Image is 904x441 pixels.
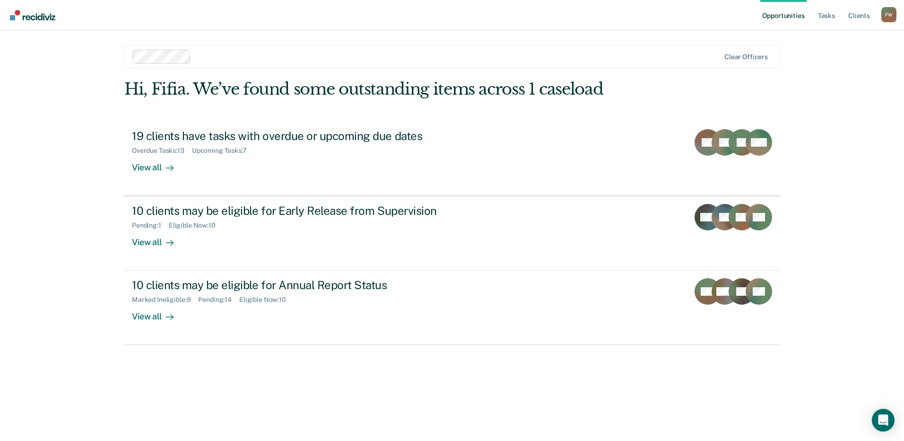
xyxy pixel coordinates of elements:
[239,296,294,304] div: Eligible Now : 10
[169,221,223,229] div: Eligible Now : 10
[132,154,185,173] div: View all
[192,147,254,155] div: Upcoming Tasks : 7
[132,304,185,322] div: View all
[198,296,239,304] div: Pending : 14
[132,296,198,304] div: Marked Ineligible : 9
[124,271,780,345] a: 10 clients may be eligible for Annual Report StatusMarked Ineligible:9Pending:14Eligible Now:10Vi...
[132,229,185,248] div: View all
[872,409,895,432] div: Open Intercom Messenger
[10,10,55,20] img: Recidiviz
[132,204,464,218] div: 10 clients may be eligible for Early Release from Supervision
[881,7,896,22] button: Profile dropdown button
[881,7,896,22] div: F W
[124,196,780,271] a: 10 clients may be eligible for Early Release from SupervisionPending:1Eligible Now:10View all
[124,122,780,196] a: 19 clients have tasks with overdue or upcoming due datesOverdue Tasks:13Upcoming Tasks:7View all
[132,221,169,229] div: Pending : 1
[124,79,649,99] div: Hi, Fifia. We’ve found some outstanding items across 1 caseload
[132,278,464,292] div: 10 clients may be eligible for Annual Report Status
[132,147,192,155] div: Overdue Tasks : 13
[724,53,768,61] div: Clear officers
[132,129,464,143] div: 19 clients have tasks with overdue or upcoming due dates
